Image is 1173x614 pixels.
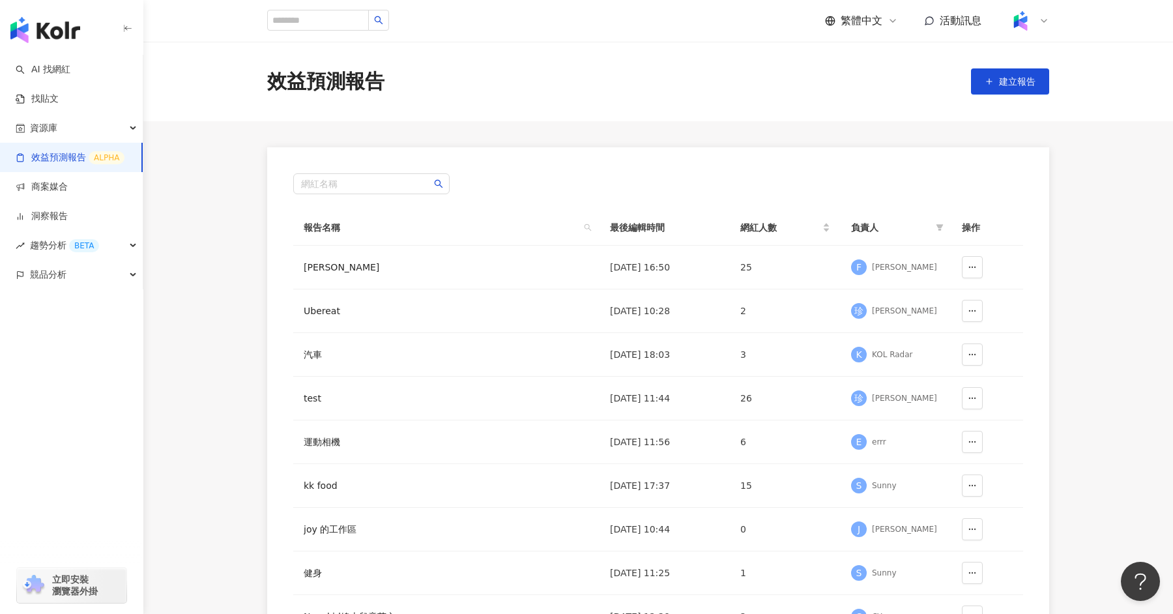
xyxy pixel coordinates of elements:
[30,231,99,260] span: 趨勢分析
[584,224,592,231] span: search
[374,16,383,25] span: search
[16,93,59,106] a: 找貼文
[600,508,730,551] td: [DATE] 10:44
[872,568,897,579] div: Sunny
[304,347,460,362] div: 汽車
[856,435,862,449] span: E
[856,260,862,274] span: F
[1121,562,1160,601] iframe: Help Scout Beacon - Open
[740,306,746,316] span: 2
[10,17,80,43] img: logo
[600,210,730,246] th: 最後編輯時間
[52,574,98,597] span: 立即安裝 瀏覽器外掛
[16,241,25,250] span: rise
[267,68,384,95] div: 效益預測報告
[858,522,860,536] span: J
[30,113,57,143] span: 資源庫
[16,151,124,164] a: 效益預測報告ALPHA
[854,304,863,318] span: 珍
[304,304,460,318] div: Ubereat
[16,210,68,223] a: 洞察報告
[16,63,70,76] a: searchAI 找網紅
[740,437,746,447] span: 6
[304,478,460,493] div: kk food
[600,333,730,377] td: [DATE] 18:03
[30,260,66,289] span: 競品分析
[600,246,730,289] td: [DATE] 16:50
[940,14,981,27] span: 活動訊息
[841,14,882,28] span: 繁體中文
[936,224,944,231] span: filter
[856,347,862,362] span: K
[872,393,937,404] div: [PERSON_NAME]
[740,262,752,272] span: 25
[434,179,443,188] span: search
[740,220,820,235] span: 網紅人數
[933,218,946,237] span: filter
[872,524,937,535] div: [PERSON_NAME]
[304,220,579,235] span: 報告名稱
[740,393,752,403] span: 26
[304,260,460,274] div: [PERSON_NAME]
[600,289,730,333] td: [DATE] 10:28
[21,575,46,596] img: chrome extension
[69,239,99,252] div: BETA
[600,377,730,420] td: [DATE] 11:44
[872,306,937,317] div: [PERSON_NAME]
[740,480,752,491] span: 15
[740,349,746,360] span: 3
[600,464,730,508] td: [DATE] 17:37
[304,391,460,405] div: test
[600,551,730,595] td: [DATE] 11:25
[854,391,863,405] span: 珍
[740,524,746,534] span: 0
[600,420,730,464] td: [DATE] 11:56
[856,566,862,580] span: S
[1008,8,1033,33] img: Kolr%20app%20icon%20%281%29.png
[872,437,886,448] div: errr
[951,210,1023,246] th: 操作
[16,181,68,194] a: 商案媒合
[581,218,594,237] span: search
[17,568,126,603] a: chrome extension立即安裝 瀏覽器外掛
[971,68,1049,95] button: 建立報告
[851,220,931,235] span: 負責人
[304,566,460,580] div: 健身
[872,480,897,491] div: Sunny
[304,522,460,536] div: joy 的工作區
[872,262,937,273] div: [PERSON_NAME]
[304,435,460,449] div: 運動相機
[872,349,913,360] div: KOL Radar
[730,210,841,246] th: 網紅人數
[999,76,1035,87] span: 建立報告
[856,478,862,493] span: S
[740,568,746,578] span: 1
